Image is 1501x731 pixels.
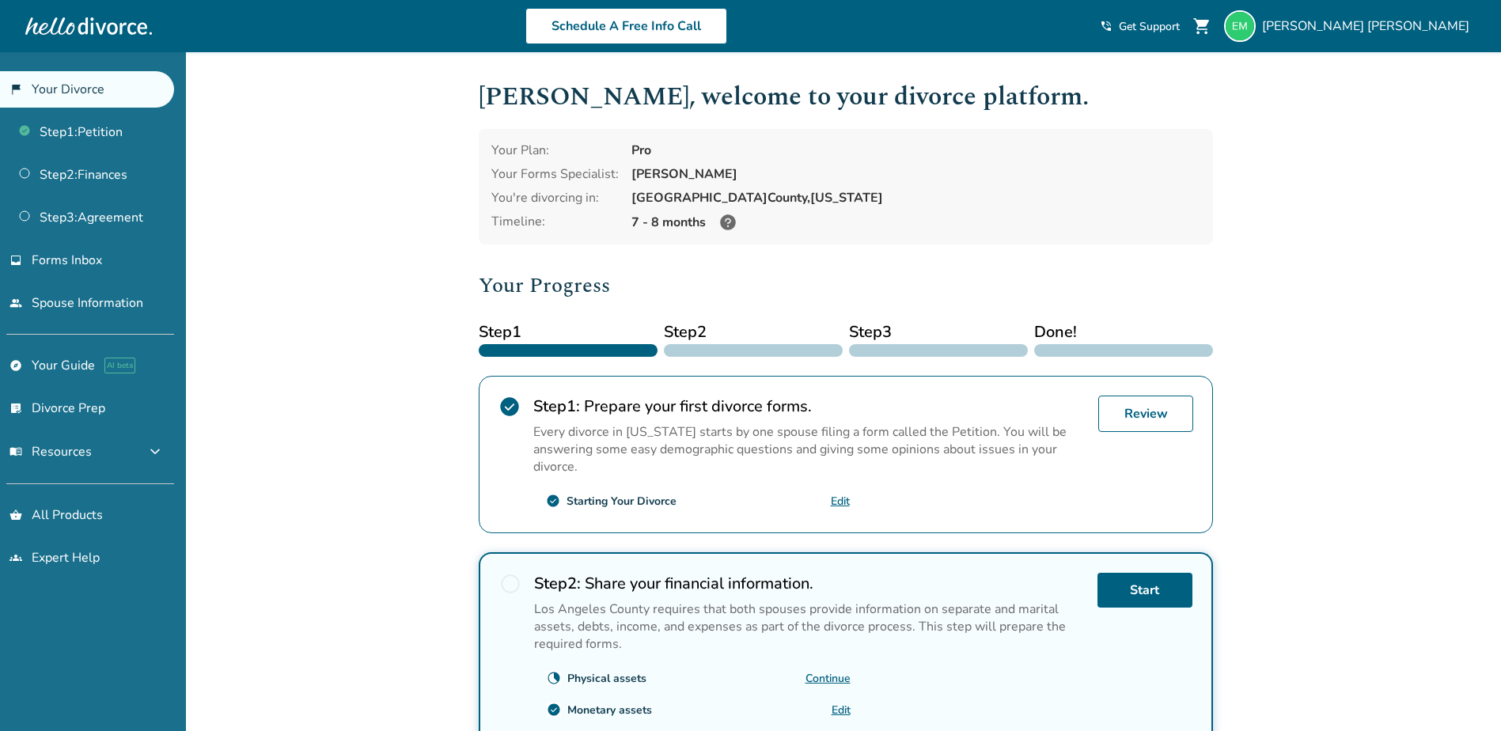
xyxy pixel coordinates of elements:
[498,396,521,418] span: check_circle
[533,396,580,417] strong: Step 1 :
[9,445,22,458] span: menu_book
[1100,19,1180,34] a: phone_in_talkGet Support
[1422,655,1501,731] iframe: Chat Widget
[533,396,1086,417] h2: Prepare your first divorce forms.
[567,703,652,718] div: Monetary assets
[1192,17,1211,36] span: shopping_cart
[805,671,851,686] a: Continue
[491,189,619,206] div: You're divorcing in:
[546,494,560,508] span: check_circle
[479,78,1213,116] h1: [PERSON_NAME] , welcome to your divorce platform.
[499,573,521,595] span: radio_button_unchecked
[534,573,1085,594] h2: Share your financial information.
[1034,320,1213,344] span: Done!
[567,494,677,509] div: Starting Your Divorce
[479,270,1213,301] h2: Your Progress
[32,252,102,269] span: Forms Inbox
[1262,17,1476,35] span: [PERSON_NAME] [PERSON_NAME]
[1100,20,1112,32] span: phone_in_talk
[9,254,22,267] span: inbox
[9,83,22,96] span: flag_2
[1119,19,1180,34] span: Get Support
[534,573,581,594] strong: Step 2 :
[533,423,1086,475] p: Every divorce in [US_STATE] starts by one spouse filing a form called the Petition. You will be a...
[491,165,619,183] div: Your Forms Specialist:
[534,600,1085,653] p: Los Angeles County requires that both spouses provide information on separate and marital assets,...
[9,443,92,460] span: Resources
[491,213,619,232] div: Timeline:
[567,671,646,686] div: Physical assets
[525,8,727,44] a: Schedule A Free Info Call
[631,142,1200,159] div: Pro
[631,189,1200,206] div: [GEOGRAPHIC_DATA] County, [US_STATE]
[146,442,165,461] span: expand_more
[491,142,619,159] div: Your Plan:
[479,320,658,344] span: Step 1
[832,703,851,718] a: Edit
[9,359,22,372] span: explore
[1097,573,1192,608] a: Start
[9,509,22,521] span: shopping_basket
[1224,10,1256,42] img: quirkec@gmail.com
[631,213,1200,232] div: 7 - 8 months
[104,358,135,373] span: AI beta
[1098,396,1193,432] a: Review
[9,551,22,564] span: groups
[547,671,561,685] span: clock_loader_40
[9,297,22,309] span: people
[664,320,843,344] span: Step 2
[631,165,1200,183] div: [PERSON_NAME]
[547,703,561,717] span: check_circle
[831,494,850,509] a: Edit
[849,320,1028,344] span: Step 3
[9,402,22,415] span: list_alt_check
